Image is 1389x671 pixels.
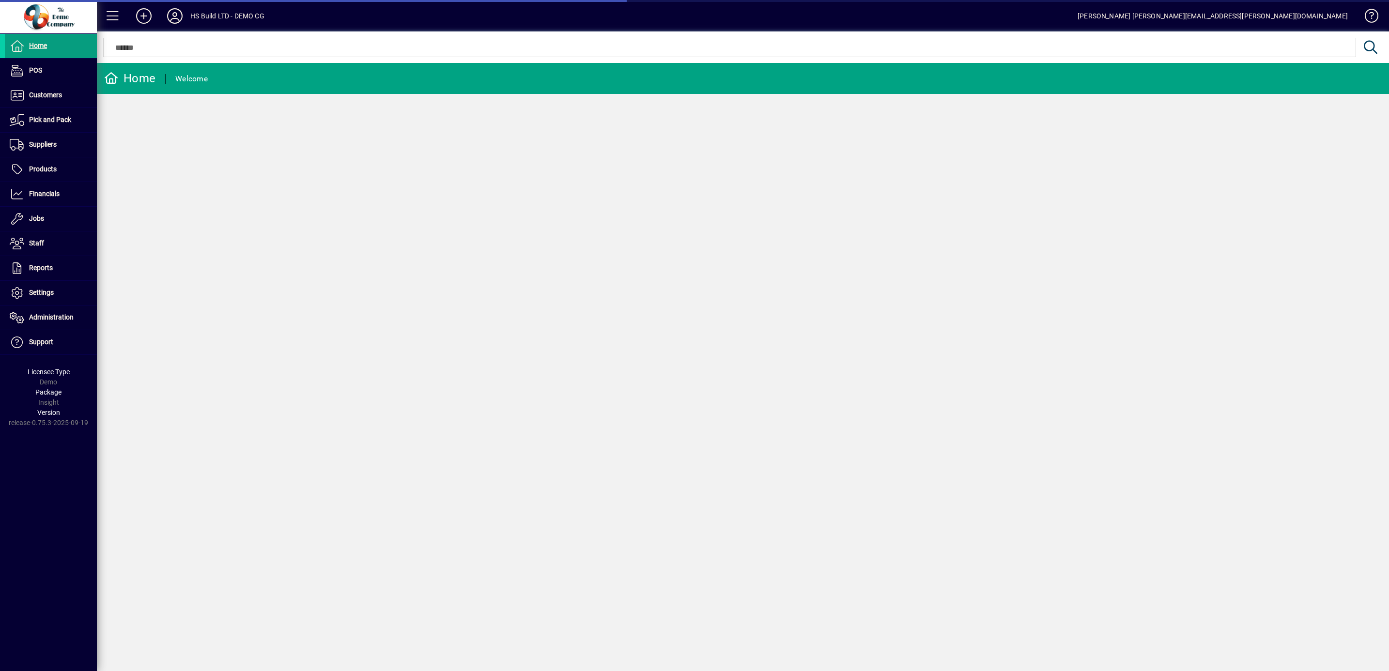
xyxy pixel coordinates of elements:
[29,313,74,321] span: Administration
[29,239,44,247] span: Staff
[1078,8,1348,24] div: [PERSON_NAME] [PERSON_NAME][EMAIL_ADDRESS][PERSON_NAME][DOMAIN_NAME]
[29,116,71,123] span: Pick and Pack
[5,256,97,280] a: Reports
[5,207,97,231] a: Jobs
[5,231,97,256] a: Staff
[5,133,97,157] a: Suppliers
[5,281,97,305] a: Settings
[29,214,44,222] span: Jobs
[5,305,97,330] a: Administration
[190,8,264,24] div: HS Build LTD - DEMO CG
[5,157,97,182] a: Products
[1358,2,1377,33] a: Knowledge Base
[29,66,42,74] span: POS
[29,165,57,173] span: Products
[29,140,57,148] span: Suppliers
[5,83,97,107] a: Customers
[29,338,53,346] span: Support
[37,409,60,416] span: Version
[104,71,155,86] div: Home
[29,264,53,272] span: Reports
[29,42,47,49] span: Home
[29,190,60,198] span: Financials
[175,71,208,87] div: Welcome
[5,182,97,206] a: Financials
[29,289,54,296] span: Settings
[35,388,62,396] span: Package
[5,108,97,132] a: Pick and Pack
[128,7,159,25] button: Add
[159,7,190,25] button: Profile
[28,368,70,376] span: Licensee Type
[5,59,97,83] a: POS
[29,91,62,99] span: Customers
[5,330,97,354] a: Support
